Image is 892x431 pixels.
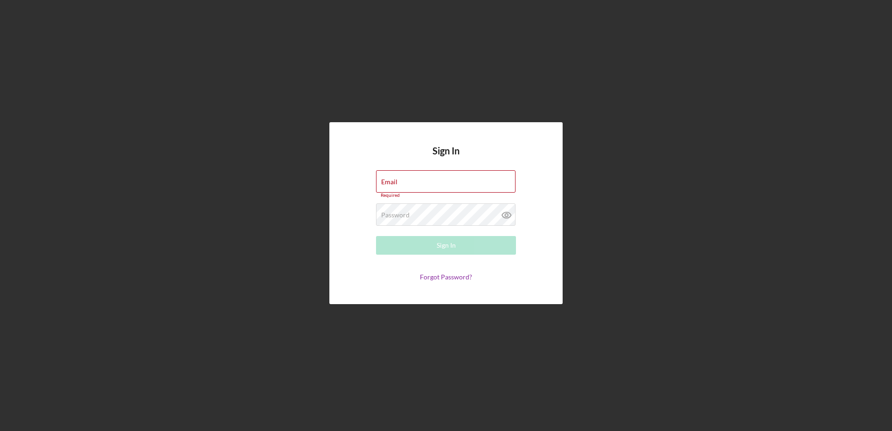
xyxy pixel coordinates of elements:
h4: Sign In [432,146,460,170]
label: Password [381,211,410,219]
a: Forgot Password? [420,273,472,281]
button: Sign In [376,236,516,255]
div: Sign In [437,236,456,255]
label: Email [381,178,397,186]
div: Required [376,193,516,198]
